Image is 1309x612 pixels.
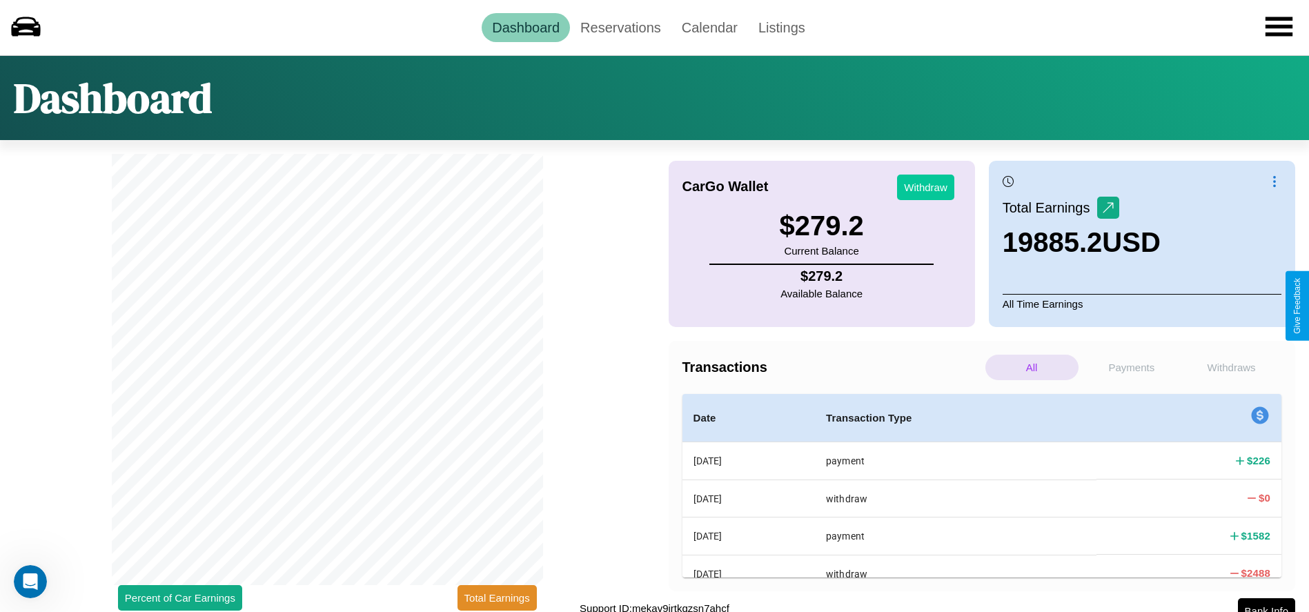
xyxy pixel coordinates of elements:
th: withdraw [815,480,1096,517]
p: Current Balance [779,241,863,260]
h4: Transactions [682,359,982,375]
h4: Transaction Type [826,410,1085,426]
h1: Dashboard [14,70,212,126]
a: Dashboard [482,13,570,42]
h4: $ 2488 [1241,566,1270,580]
button: Withdraw [897,175,954,200]
h4: $ 279.2 [780,268,863,284]
button: Percent of Car Earnings [118,585,242,611]
p: All [985,355,1079,380]
button: Total Earnings [457,585,537,611]
iframe: Intercom live chat [14,565,47,598]
th: payment [815,442,1096,480]
div: Give Feedback [1292,278,1302,334]
th: [DATE] [682,480,815,517]
th: [DATE] [682,442,815,480]
p: Available Balance [780,284,863,303]
th: payment [815,517,1096,555]
th: withdraw [815,555,1096,592]
p: Payments [1085,355,1179,380]
a: Listings [748,13,816,42]
h4: Date [693,410,804,426]
th: [DATE] [682,517,815,555]
h4: $ 226 [1247,453,1270,468]
h3: $ 279.2 [779,210,863,241]
p: Total Earnings [1003,195,1097,220]
p: Withdraws [1185,355,1278,380]
th: [DATE] [682,555,815,592]
a: Reservations [570,13,671,42]
a: Calendar [671,13,748,42]
p: All Time Earnings [1003,294,1281,313]
h4: $ 0 [1259,491,1270,505]
h4: CarGo Wallet [682,179,769,195]
h3: 19885.2 USD [1003,227,1161,258]
h4: $ 1582 [1241,529,1270,543]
